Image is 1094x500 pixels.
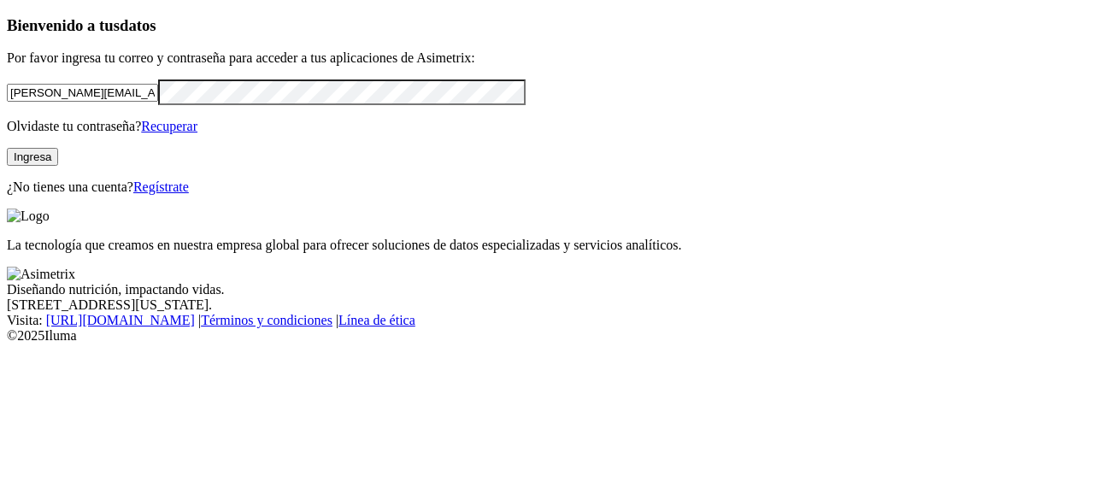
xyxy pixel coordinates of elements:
[7,313,1087,328] div: Visita : | |
[338,313,415,327] a: Línea de ética
[7,179,1087,195] p: ¿No tienes una cuenta?
[7,328,1087,344] div: © 2025 Iluma
[133,179,189,194] a: Regístrate
[7,50,1087,66] p: Por favor ingresa tu correo y contraseña para acceder a tus aplicaciones de Asimetrix:
[7,282,1087,297] div: Diseñando nutrición, impactando vidas.
[7,267,75,282] img: Asimetrix
[120,16,156,34] span: datos
[46,313,195,327] a: [URL][DOMAIN_NAME]
[7,84,158,102] input: Tu correo
[201,313,332,327] a: Términos y condiciones
[141,119,197,133] a: Recuperar
[7,16,1087,35] h3: Bienvenido a tus
[7,209,50,224] img: Logo
[7,238,1087,253] p: La tecnología que creamos en nuestra empresa global para ofrecer soluciones de datos especializad...
[7,148,58,166] button: Ingresa
[7,119,1087,134] p: Olvidaste tu contraseña?
[7,297,1087,313] div: [STREET_ADDRESS][US_STATE].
